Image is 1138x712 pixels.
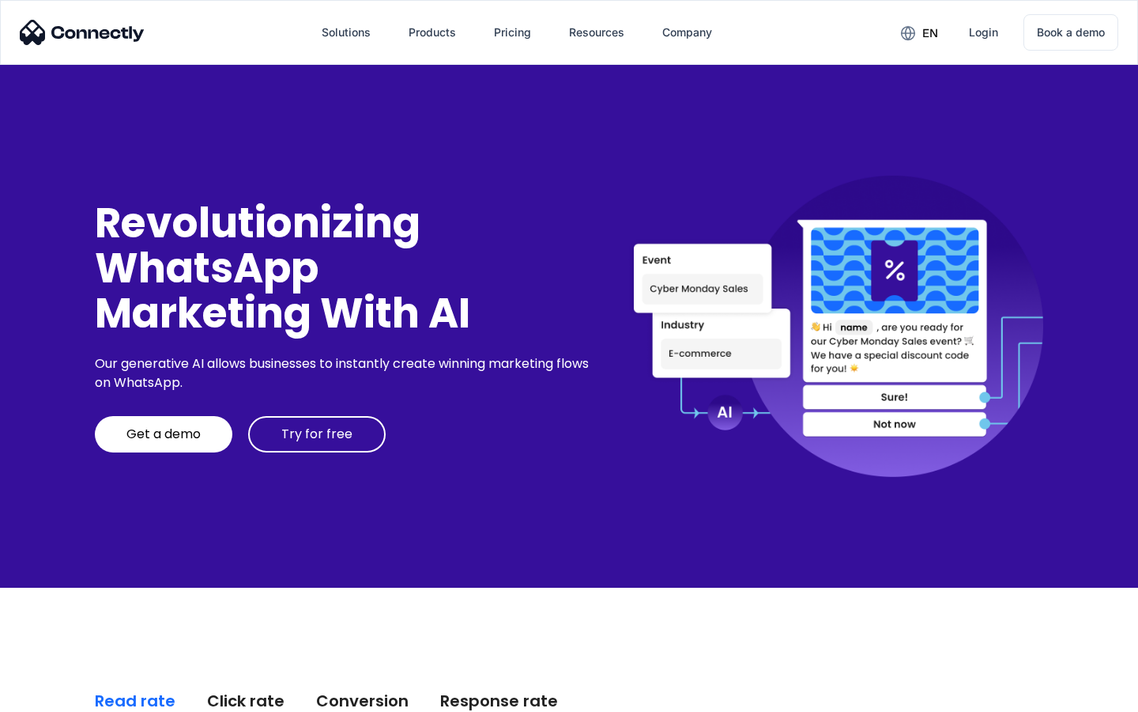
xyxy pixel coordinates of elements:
div: Our generative AI allows businesses to instantly create winning marketing flows on WhatsApp. [95,354,594,392]
div: Products [409,21,456,44]
div: Response rate [440,690,558,712]
div: Solutions [322,21,371,44]
div: Revolutionizing WhatsApp Marketing With AI [95,200,594,336]
div: Pricing [494,21,531,44]
div: en [922,22,938,44]
a: Try for free [248,416,386,453]
div: Get a demo [126,426,201,442]
div: Company [662,21,712,44]
div: Resources [569,21,624,44]
div: Click rate [207,690,284,712]
div: Read rate [95,690,175,712]
div: Login [969,21,998,44]
a: Login [956,13,1011,51]
div: Try for free [281,426,352,442]
img: Connectly Logo [20,20,145,45]
a: Book a demo [1023,14,1118,51]
div: Conversion [316,690,409,712]
a: Get a demo [95,416,232,453]
a: Pricing [481,13,544,51]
